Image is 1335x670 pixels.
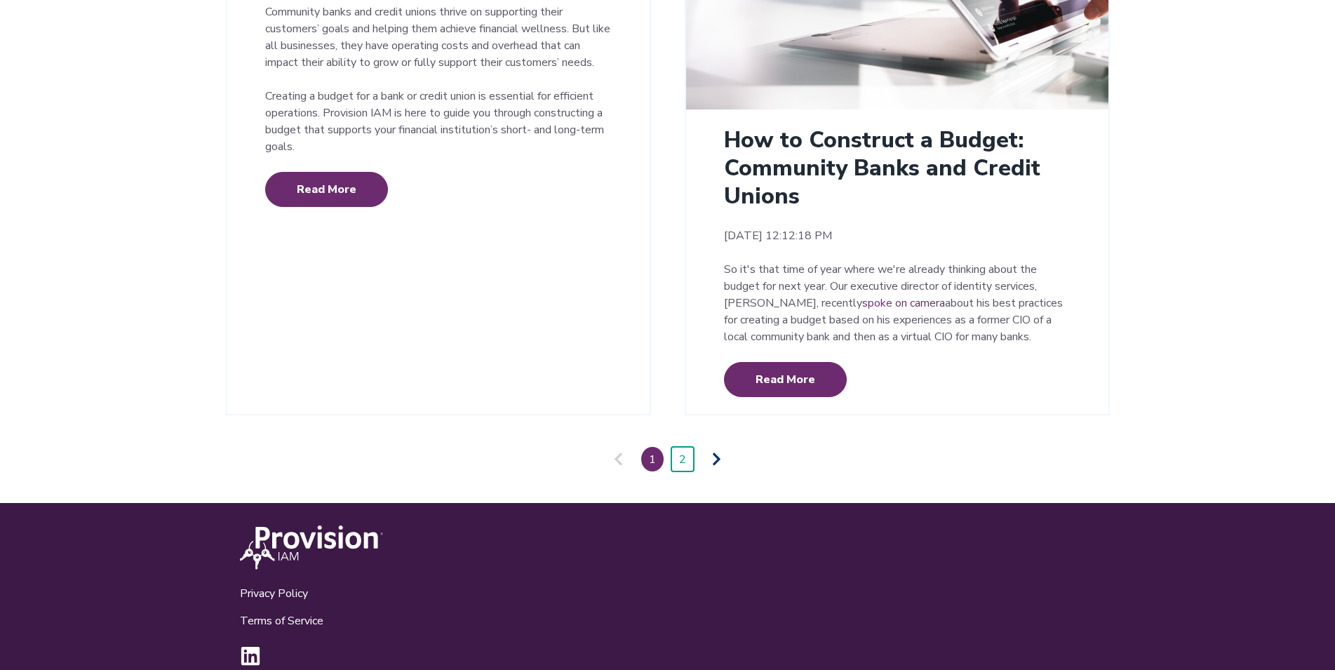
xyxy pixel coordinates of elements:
div: Navigation Menu [240,575,643,645]
a: Go to page 1 [641,447,664,471]
p: Creating a budget for a bank or credit union is essential for efficient operations. Provision IAM... [265,88,612,155]
img: ProvisionIAM-Logo-White@3x [240,525,383,570]
p: So it's that time of year where we're already thinking about the budget for next year. Our execut... [724,261,1071,345]
a: Go to page 2 [671,447,694,471]
a: spoke on camera [862,295,945,311]
a: Privacy Policy [240,586,308,601]
p: Community banks and credit unions thrive on supporting their customers’ goals and helping them ac... [265,4,612,71]
nav: Pagination [226,447,1110,471]
a: Read More [724,362,847,397]
a: Read More [265,172,388,207]
time: [DATE] 12:12:18 PM [724,227,1071,244]
a: How to Construct a Budget: Community Banks and Credit Unions [724,125,1040,211]
a: Terms of Service [240,613,323,629]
